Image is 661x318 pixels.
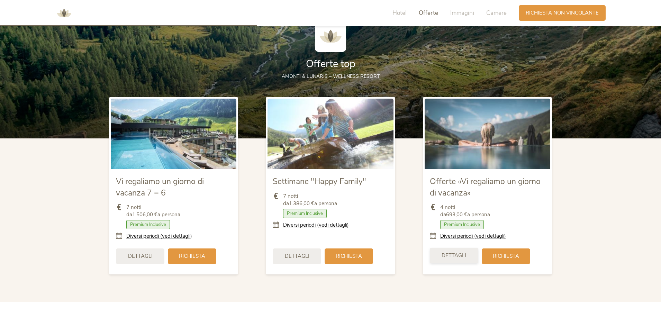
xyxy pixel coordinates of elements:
a: Diversi periodi (vedi dettagli) [283,221,349,229]
span: Settimane "Happy Family" [273,176,366,187]
span: Offerte [419,9,438,17]
span: Premium Inclusive [440,220,484,229]
a: Diversi periodi (vedi dettagli) [440,233,506,240]
span: 7 notti da a persona [126,204,180,218]
span: Offerte «Vi regaliamo un giorno di vacanza» [430,176,541,198]
span: Dettagli [442,252,466,259]
span: Richiesta non vincolante [526,9,599,17]
span: AMONTI & LUNARIS – wellness resort [282,73,380,80]
span: 4 notti da a persona [440,204,490,218]
img: Offerte «Vi regaliamo un giorno di vacanza» [425,99,550,169]
span: Premium Inclusive [126,220,170,229]
img: AMONTI & LUNARIS Wellnessresort [315,21,346,52]
span: 7 notti da a persona [283,193,337,207]
span: Hotel [392,9,407,17]
b: 1.506,00 € [132,211,157,218]
span: Immagini [450,9,474,17]
span: Vi regaliamo un giorno di vacanza 7 = 6 [116,176,204,198]
span: Dettagli [285,253,309,260]
img: Settimane "Happy Family" [268,99,393,169]
a: AMONTI & LUNARIS Wellnessresort [54,10,74,15]
span: Richiesta [336,253,362,260]
b: 1.386,00 € [289,200,314,207]
img: Vi regaliamo un giorno di vacanza 7 = 6 [111,99,236,169]
span: Offerte top [306,57,355,71]
span: Camere [486,9,507,17]
span: Dettagli [128,253,153,260]
span: Richiesta [493,253,519,260]
img: AMONTI & LUNARIS Wellnessresort [54,3,74,24]
b: 693,00 € [446,211,467,218]
span: Premium Inclusive [283,209,327,218]
a: Diversi periodi (vedi dettagli) [126,233,192,240]
span: Richiesta [179,253,205,260]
